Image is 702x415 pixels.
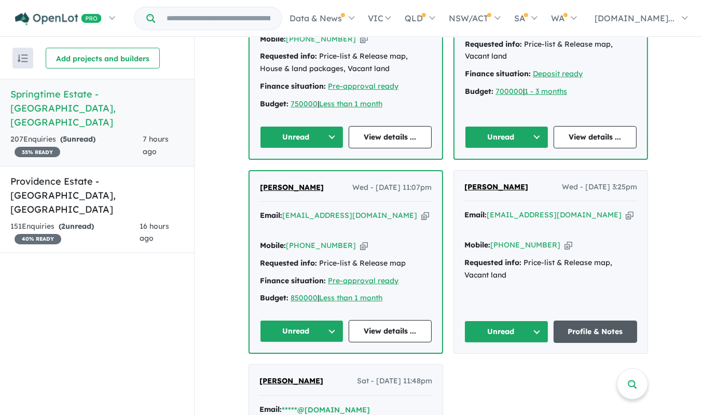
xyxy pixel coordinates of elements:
[259,376,323,385] span: [PERSON_NAME]
[464,321,548,343] button: Unread
[260,182,324,194] a: [PERSON_NAME]
[260,258,317,268] strong: Requested info:
[61,222,65,231] span: 2
[260,51,317,61] strong: Requested info:
[626,210,634,220] button: Copy
[260,276,326,285] strong: Finance situation:
[259,405,282,414] strong: Email:
[525,87,567,96] a: 1 - 3 months
[533,69,583,78] a: Deposit ready
[360,240,368,251] button: Copy
[143,134,169,156] span: 7 hours ago
[352,182,432,194] span: Wed - [DATE] 11:07pm
[328,276,398,285] a: Pre-approval ready
[286,34,356,44] a: [PHONE_NUMBER]
[562,181,637,193] span: Wed - [DATE] 3:25pm
[282,211,417,220] a: [EMAIL_ADDRESS][DOMAIN_NAME]
[465,39,522,49] strong: Requested info:
[10,87,184,129] h5: Springtime Estate - [GEOGRAPHIC_DATA] , [GEOGRAPHIC_DATA]
[60,134,95,144] strong: ( unread)
[260,50,432,75] div: Price-list & Release map, House & land packages, Vacant land
[490,240,560,250] a: [PHONE_NUMBER]
[286,241,356,250] a: [PHONE_NUMBER]
[291,293,318,302] a: 850000
[465,69,531,78] strong: Finance situation:
[59,222,94,231] strong: ( unread)
[487,210,622,219] a: [EMAIL_ADDRESS][DOMAIN_NAME]
[260,126,343,148] button: Unread
[18,54,28,62] img: sort.svg
[319,293,382,302] a: Less than 1 month
[465,86,637,98] div: |
[349,126,432,148] a: View details ...
[595,13,675,23] span: [DOMAIN_NAME]...
[260,34,286,44] strong: Mobile:
[10,133,143,158] div: 207 Enquir ies
[554,321,638,343] a: Profile & Notes
[260,211,282,220] strong: Email:
[464,210,487,219] strong: Email:
[260,99,288,108] strong: Budget:
[15,234,61,244] span: 40 % READY
[10,220,140,245] div: 151 Enquir ies
[464,182,528,191] span: [PERSON_NAME]
[260,98,432,110] div: |
[565,240,572,251] button: Copy
[157,7,280,30] input: Try estate name, suburb, builder or developer
[260,292,432,305] div: |
[260,241,286,250] strong: Mobile:
[464,181,528,193] a: [PERSON_NAME]
[349,320,432,342] a: View details ...
[319,99,382,108] a: Less than 1 month
[464,258,521,267] strong: Requested info:
[357,375,432,388] span: Sat - [DATE] 11:48pm
[260,293,288,302] strong: Budget:
[328,81,398,91] a: Pre-approval ready
[464,257,637,282] div: Price-list & Release map, Vacant land
[260,183,324,192] span: [PERSON_NAME]
[15,147,60,157] span: 35 % READY
[46,48,160,68] button: Add projects and builders
[10,174,184,216] h5: Providence Estate - [GEOGRAPHIC_DATA] , [GEOGRAPHIC_DATA]
[421,210,429,221] button: Copy
[63,134,67,144] span: 5
[464,240,490,250] strong: Mobile:
[360,34,368,45] button: Copy
[260,81,326,91] strong: Finance situation:
[15,12,102,25] img: Openlot PRO Logo White
[291,99,318,108] a: 750000
[465,87,493,96] strong: Budget:
[259,375,323,388] a: [PERSON_NAME]
[495,87,523,96] a: 700000
[554,126,637,148] a: View details ...
[260,320,343,342] button: Unread
[465,126,548,148] button: Unread
[140,222,169,243] span: 16 hours ago
[465,38,637,63] div: Price-list & Release map, Vacant land
[260,257,432,270] div: Price-list & Release map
